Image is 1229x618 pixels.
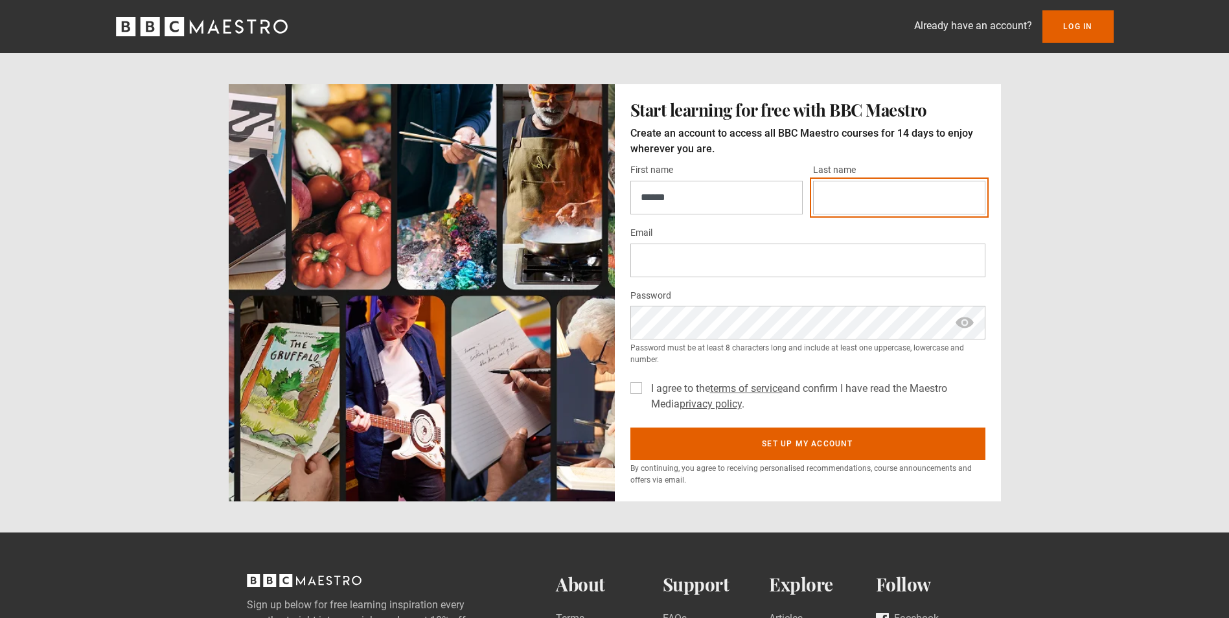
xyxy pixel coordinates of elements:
a: terms of service [710,382,783,395]
button: Set up my account [630,428,985,460]
h2: About [556,574,663,595]
p: By continuing, you agree to receiving personalised recommendations, course announcements and offe... [630,463,985,486]
svg: BBC Maestro, back to top [247,574,362,587]
h2: Follow [876,574,983,595]
small: Password must be at least 8 characters long and include at least one uppercase, lowercase and num... [630,342,985,365]
label: Last name [813,163,856,178]
h1: Start learning for free with BBC Maestro [630,100,985,120]
label: Email [630,225,652,241]
a: BBC Maestro, back to top [247,579,362,591]
h2: Support [663,574,770,595]
span: show password [954,306,975,339]
p: Already have an account? [914,18,1032,34]
h2: Explore [769,574,876,595]
a: Log In [1042,10,1113,43]
label: Password [630,288,671,304]
svg: BBC Maestro [116,17,288,36]
label: I agree to the and confirm I have read the Maestro Media . [646,381,985,412]
a: privacy policy [680,398,742,410]
label: First name [630,163,673,178]
p: Create an account to access all BBC Maestro courses for 14 days to enjoy wherever you are. [630,126,985,157]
